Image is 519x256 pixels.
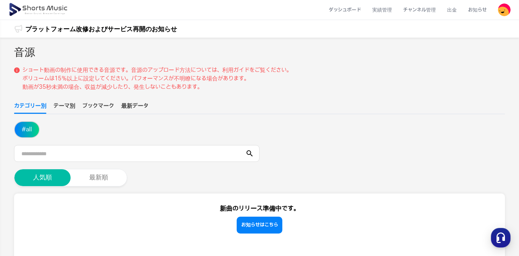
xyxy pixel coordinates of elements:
[220,204,300,214] p: 新曲のリリース準備中です。
[14,169,71,186] button: 人気順
[441,1,462,19] a: 出金
[14,102,46,114] button: カテゴリー別
[121,102,149,114] button: 最新データ
[367,1,398,19] a: 実績管理
[323,1,367,19] a: ダッシュボード
[14,45,35,60] h2: 音源
[22,66,292,91] p: ショート動画の制作に使用できる音源です。音源のアップロード方法については、利用ガイドをご覧ください。 ボリュームは15％以上に設定してください。パフォーマンスが不明瞭になる場合があります。 動画...
[71,169,127,186] button: 最新順
[53,102,75,114] button: テーマ別
[25,24,177,34] a: プラットフォーム改修およびサービス再開のお知らせ
[14,25,22,33] img: 알림 아이콘
[237,217,282,234] a: お知らせはこちら
[82,102,114,114] button: ブックマーク
[498,4,511,16] img: 사용자 이미지
[14,67,20,73] img: 설명 아이콘
[15,122,39,137] button: #all
[398,1,441,19] a: チャンネル管理
[462,1,492,19] a: お知らせ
